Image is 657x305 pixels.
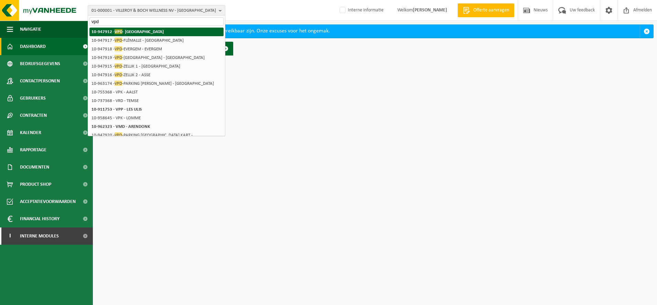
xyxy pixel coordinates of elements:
[20,193,76,210] span: Acceptatievoorwaarden
[20,124,41,141] span: Kalender
[20,72,60,90] span: Contactpersonen
[20,176,51,193] span: Product Shop
[20,55,60,72] span: Bedrijfsgegevens
[88,5,225,16] button: 01-000001 - VILLEROY & BOCH WELLNESS NV - [GEOGRAPHIC_DATA]
[89,17,224,26] input: Zoeken naar gekoppelde vestigingen
[89,62,224,71] li: 10-947915 - -ZELLIK 1 - [GEOGRAPHIC_DATA]
[472,7,511,14] span: Offerte aanvragen
[115,132,122,138] span: VPD
[338,5,384,16] label: Interne informatie
[89,53,224,62] li: 10-947919 - -[GEOGRAPHIC_DATA] - [GEOGRAPHIC_DATA]
[89,79,224,88] li: 10-963174 - -PARKING [PERSON_NAME] - [GEOGRAPHIC_DATA]
[115,46,122,51] span: VPD
[115,55,122,60] span: VPD
[115,72,122,77] span: VPD
[89,71,224,79] li: 10-947916 - -ZELLIK 2 - ASSE
[115,29,122,34] span: VPD
[7,227,13,245] span: I
[89,96,224,105] li: 10-737368 - VRD - TEMSE
[457,3,514,17] a: Offerte aanvragen
[89,114,224,122] li: 10-958645 - VPK - LOMME
[20,159,49,176] span: Documenten
[91,107,142,112] strong: 10-911753 - VPP - LES ULIS
[89,88,224,96] li: 10-755368 - VPK - AALST
[91,6,216,16] span: 01-000001 - VILLEROY & BOCH WELLNESS NV - [GEOGRAPHIC_DATA]
[20,107,47,124] span: Contracten
[20,227,59,245] span: Interne modules
[91,124,150,129] strong: 10-962323 - VMD - ARENDONK
[89,45,224,53] li: 10-947918 - -EVERGEM - EVERGEM
[115,81,122,86] span: VPD
[89,36,224,45] li: 10-947917 - -FLÉMALLE - [GEOGRAPHIC_DATA]
[91,29,164,34] strong: 10-947912 - - [GEOGRAPHIC_DATA]
[115,63,122,69] span: VPD
[20,38,46,55] span: Dashboard
[20,90,46,107] span: Gebruikers
[20,21,41,38] span: Navigatie
[109,25,640,38] div: Deze avond zal MyVanheede van 18u tot 21u niet bereikbaar zijn. Onze excuses voor het ongemak.
[413,8,447,13] strong: [PERSON_NAME]
[89,131,224,145] li: 10-947920 - -PARKING [GEOGRAPHIC_DATA] KART - [GEOGRAPHIC_DATA]
[20,141,46,159] span: Rapportage
[115,38,122,43] span: VPD
[20,210,60,227] span: Financial History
